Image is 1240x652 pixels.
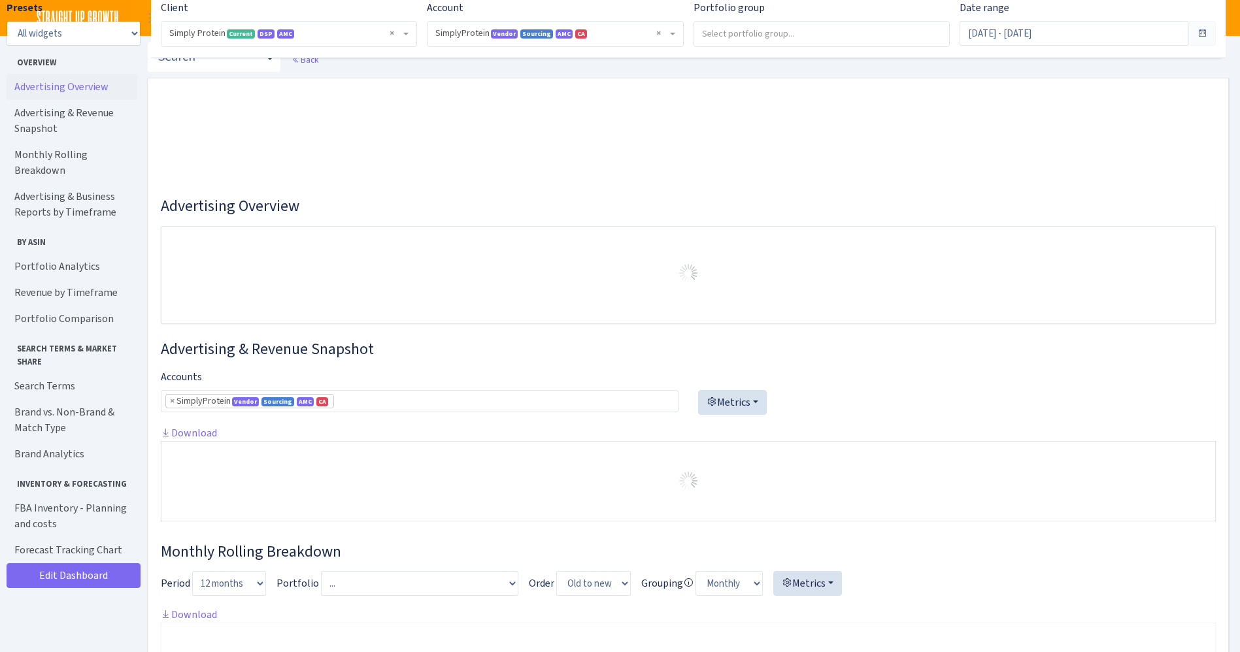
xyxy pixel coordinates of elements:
label: Grouping [641,576,694,591]
span: Amazon Marketing Cloud [556,29,573,39]
span: Overview [7,51,137,69]
span: Vendor [491,29,518,39]
span: Sourcing [520,29,553,39]
span: Simply Protein <span class="badge badge-success">Current</span><span class="badge badge-primary">... [161,22,416,46]
img: Preloader [678,263,699,284]
span: Canada [316,397,328,406]
a: A [1195,7,1218,29]
span: SimplyProtein <span class="badge badge-primary">Vendor</span><span class="badge badge-info">Sourc... [427,22,682,46]
span: DSP [258,29,275,39]
li: SimplyProtein <span class="badge badge-primary">Vendor</span><span class="badge badge-info">Sourc... [165,394,334,408]
input: Select portfolio group... [694,22,949,45]
a: Advertising & Revenue Snapshot [7,100,137,142]
label: Order [529,576,554,591]
h3: Widget #2 [161,340,1216,359]
a: Monthly Rolling Breakdown [7,142,137,184]
span: By ASIN [7,231,137,248]
span: Simply Protein <span class="badge badge-success">Current</span><span class="badge badge-primary">... [169,27,401,40]
span: Vendor [232,397,259,406]
span: Remove all items [390,27,394,40]
label: Period [161,576,190,591]
a: Portfolio Analytics [7,253,137,280]
a: Edit Dashboard [7,563,141,588]
a: Brand vs. Non-Brand & Match Type [7,399,137,441]
a: Forecast Tracking Chart [7,537,137,563]
a: Portfolio Comparison [7,306,137,332]
span: × [170,395,175,408]
a: Revenue by Timeframe [7,280,137,306]
label: Portfolio [276,576,319,591]
span: AMC [277,29,294,39]
button: Metrics [698,390,767,415]
span: Sourcing [261,397,294,406]
button: Metrics [773,571,842,596]
span: Remove all items [656,27,661,40]
span: Canada [575,29,587,39]
span: SimplyProtein <span class="badge badge-primary">Vendor</span><span class="badge badge-info">Sourc... [435,27,667,40]
a: Advertising & Business Reports by Timeframe [7,184,137,225]
span: Amazon Marketing Cloud [297,397,314,406]
a: Brand Analytics [7,441,137,467]
span: Current [227,29,255,39]
a: FBA Inventory - Planning and costs [7,495,137,537]
a: Download [161,608,217,621]
h3: Widget #1 [161,197,1216,216]
a: Advertising Overview [7,74,137,100]
i: Avg. daily only for these metrics:<br> Sessions<br> Units Shipped (Sourcing)<br> Shipped Product ... [683,578,694,588]
a: Back [292,54,318,65]
span: Inventory & Forecasting [7,472,137,490]
label: Accounts [161,369,202,385]
img: Adriana Lara [1195,7,1218,29]
span: Search Terms & Market Share [7,337,137,367]
img: Preloader [678,470,699,491]
a: Search Terms [7,373,137,399]
a: Download [161,426,217,440]
h3: Widget #38 [161,542,1216,561]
